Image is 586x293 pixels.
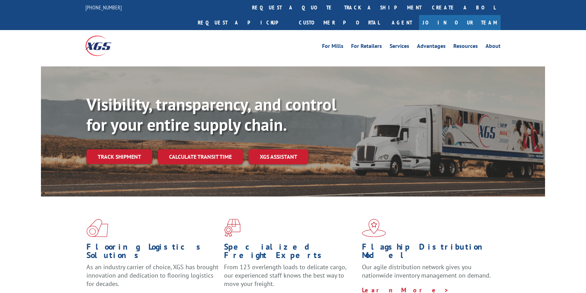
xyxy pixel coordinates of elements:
[224,219,240,237] img: xgs-icon-focused-on-flooring-red
[249,149,308,164] a: XGS ASSISTANT
[85,4,122,11] a: [PHONE_NUMBER]
[86,93,336,135] b: Visibility, transparency, and control for your entire supply chain.
[362,243,494,263] h1: Flagship Distribution Model
[419,15,501,30] a: Join Our Team
[486,43,501,51] a: About
[351,43,382,51] a: For Retailers
[362,263,491,279] span: Our agile distribution network gives you nationwide inventory management on demand.
[322,43,343,51] a: For Mills
[453,43,478,51] a: Resources
[385,15,419,30] a: Agent
[86,219,108,237] img: xgs-icon-total-supply-chain-intelligence-red
[417,43,446,51] a: Advantages
[86,243,219,263] h1: Flooring Logistics Solutions
[86,263,218,288] span: As an industry carrier of choice, XGS has brought innovation and dedication to flooring logistics...
[86,149,152,164] a: Track shipment
[158,149,243,164] a: Calculate transit time
[362,219,386,237] img: xgs-icon-flagship-distribution-model-red
[193,15,294,30] a: Request a pickup
[390,43,409,51] a: Services
[224,243,356,263] h1: Specialized Freight Experts
[294,15,385,30] a: Customer Portal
